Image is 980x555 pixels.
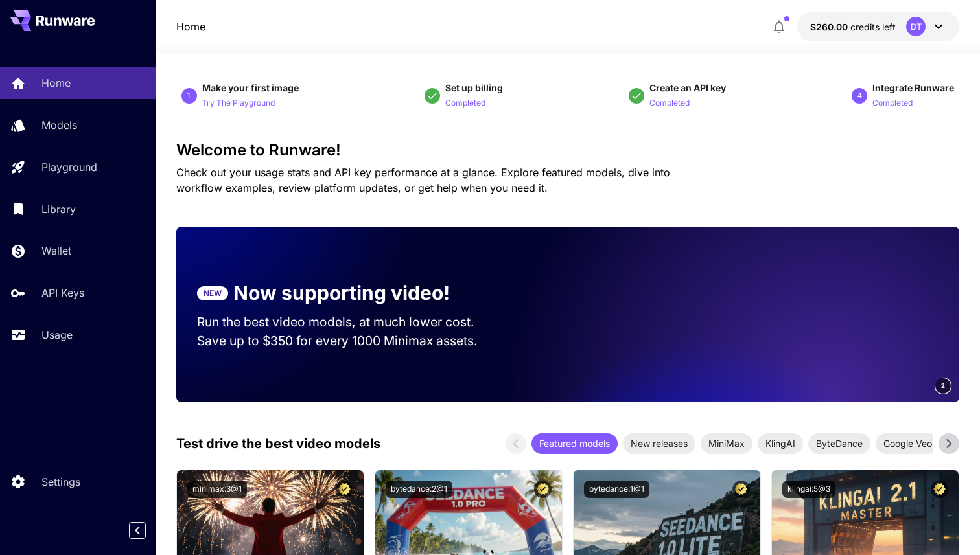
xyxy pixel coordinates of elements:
[41,159,97,175] p: Playground
[41,75,71,91] p: Home
[531,436,618,450] span: Featured models
[176,141,959,159] h3: Welcome to Runware!
[906,17,926,36] div: DT
[850,21,896,32] span: credits left
[758,436,803,450] span: KlingAI
[808,433,870,454] div: ByteDance
[176,166,670,194] span: Check out your usage stats and API key performance at a glance. Explore featured models, dive int...
[386,481,452,498] button: bytedance:2@1
[623,433,695,454] div: New releases
[758,433,803,454] div: KlingAI
[931,481,948,498] button: Certified Model – Vetted for best performance and includes a commercial license.
[202,97,275,109] p: Try The Playground
[701,436,752,450] span: MiniMax
[732,481,750,498] button: Certified Model – Vetted for best performance and includes a commercial license.
[808,436,870,450] span: ByteDance
[129,522,146,539] button: Collapse sidebar
[701,433,752,454] div: MiniMax
[941,381,945,391] span: 2
[797,12,959,41] button: $260.00DT
[202,82,299,93] span: Make your first image
[649,82,726,93] span: Create an API key
[187,481,247,498] button: minimax:3@1
[872,82,954,93] span: Integrate Runware
[233,278,450,308] p: Now supporting video!
[176,434,380,453] p: Test drive the best video models
[202,95,275,110] button: Try The Playground
[204,288,222,299] p: NEW
[810,21,850,32] span: $260.00
[176,19,205,34] nav: breadcrumb
[41,327,73,343] p: Usage
[187,90,191,102] p: 1
[41,243,71,258] p: Wallet
[197,332,499,350] p: Save up to $350 for every 1000 Minimax assets.
[876,436,940,450] span: Google Veo
[445,82,503,93] span: Set up billing
[445,97,485,109] p: Completed
[336,481,353,498] button: Certified Model – Vetted for best performance and includes a commercial license.
[649,95,690,110] button: Completed
[872,97,913,109] p: Completed
[534,481,552,498] button: Certified Model – Vetted for best performance and includes a commercial license.
[584,481,649,498] button: bytedance:1@1
[445,95,485,110] button: Completed
[41,201,76,217] p: Library
[139,519,156,542] div: Collapse sidebar
[857,90,862,102] p: 4
[531,433,618,454] div: Featured models
[872,95,913,110] button: Completed
[649,97,690,109] p: Completed
[876,433,940,454] div: Google Veo
[197,313,499,332] p: Run the best video models, at much lower cost.
[810,20,896,34] div: $260.00
[623,436,695,450] span: New releases
[782,481,835,498] button: klingai:5@3
[41,285,84,300] p: API Keys
[41,117,77,133] p: Models
[41,474,80,490] p: Settings
[176,19,205,34] a: Home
